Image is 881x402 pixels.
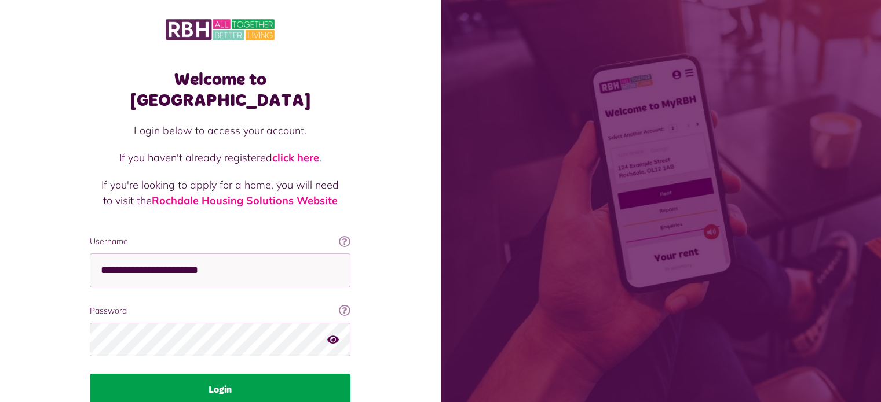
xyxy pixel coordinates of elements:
a: click here [272,151,319,164]
p: Login below to access your account. [101,123,339,138]
h1: Welcome to [GEOGRAPHIC_DATA] [90,69,350,111]
label: Username [90,235,350,248]
p: If you haven't already registered . [101,150,339,165]
label: Password [90,305,350,317]
img: MyRBH [166,17,275,42]
a: Rochdale Housing Solutions Website [152,194,338,207]
p: If you're looking to apply for a home, you will need to visit the [101,177,339,208]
